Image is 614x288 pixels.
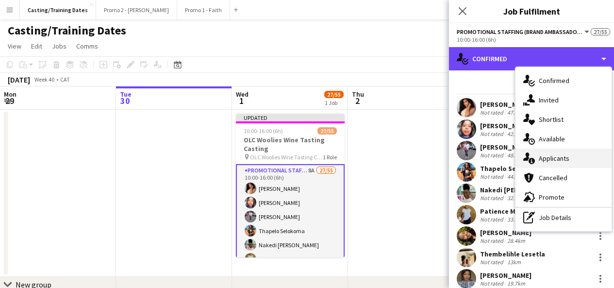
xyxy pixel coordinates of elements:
[480,164,540,173] div: Thapelo Selokoma
[236,114,345,257] app-job-card: Updated10:00-16:00 (6h)27/55OLC Woolies Wine Tasting Casting OLC Woolies Wine Tasting Casting1 Ro...
[4,40,25,52] a: View
[323,153,337,161] span: 1 Role
[449,5,614,17] h3: Job Fulfilment
[8,42,21,51] span: View
[449,47,614,70] div: Confirmed
[480,280,505,287] div: Not rated
[480,237,505,244] div: Not rated
[480,271,531,280] div: [PERSON_NAME]
[52,42,66,51] span: Jobs
[236,114,345,121] div: Updated
[505,173,527,180] div: 44.1km
[480,173,505,180] div: Not rated
[350,95,364,106] span: 2
[27,40,46,52] a: Edit
[120,90,132,99] span: Tue
[8,23,126,38] h1: Casting/Training Dates
[4,90,17,99] span: Mon
[480,250,545,258] div: Thembelihle Lesetla
[515,208,612,227] div: Job Details
[505,216,527,223] div: 33.4km
[539,96,559,104] span: Invited
[352,90,364,99] span: Thu
[480,207,528,216] div: Patience Moyo
[480,100,531,109] div: [PERSON_NAME]
[118,95,132,106] span: 30
[480,152,505,159] div: Not rated
[457,36,606,43] div: 10:00-16:00 (6h)
[505,194,527,202] div: 32.3km
[48,40,70,52] a: Jobs
[539,173,567,182] span: Cancelled
[505,152,527,159] div: 48.6km
[505,237,527,244] div: 28.4km
[325,99,343,106] div: 1 Job
[324,91,344,98] span: 27/55
[539,193,564,202] span: Promote
[20,0,96,19] button: Casting/Training Dates
[236,136,345,153] h3: OLC Woolies Wine Tasting Casting
[480,121,531,130] div: [PERSON_NAME]
[480,228,531,237] div: [PERSON_NAME]
[8,75,30,85] div: [DATE]
[76,42,98,51] span: Comms
[96,0,177,19] button: Promo 2 - [PERSON_NAME]
[480,186,555,194] div: Nakedi [PERSON_NAME]
[317,127,337,135] span: 27/55
[480,216,505,223] div: Not rated
[505,109,527,116] div: 47.1km
[505,130,527,137] div: 42.1km
[505,280,527,287] div: 19.7km
[539,135,565,143] span: Available
[480,258,505,266] div: Not rated
[480,194,505,202] div: Not rated
[60,76,70,83] div: CAT
[177,0,230,19] button: Promo 1 - Faith
[234,95,249,106] span: 1
[236,90,249,99] span: Wed
[32,76,56,83] span: Week 40
[2,95,17,106] span: 29
[480,143,531,152] div: [PERSON_NAME]
[539,76,569,85] span: Confirmed
[244,127,283,135] span: 10:00-16:00 (6h)
[480,109,505,116] div: Not rated
[505,258,523,266] div: 13km
[480,130,505,137] div: Not rated
[31,42,42,51] span: Edit
[72,40,102,52] a: Comms
[250,153,323,161] span: OLC Woolies Wine Tasting Casting
[539,154,569,163] span: Applicants
[457,28,583,35] span: Promotional Staffing (Brand Ambassadors)
[539,115,564,124] span: Shortlist
[591,28,610,35] span: 27/55
[457,28,591,35] button: Promotional Staffing (Brand Ambassadors)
